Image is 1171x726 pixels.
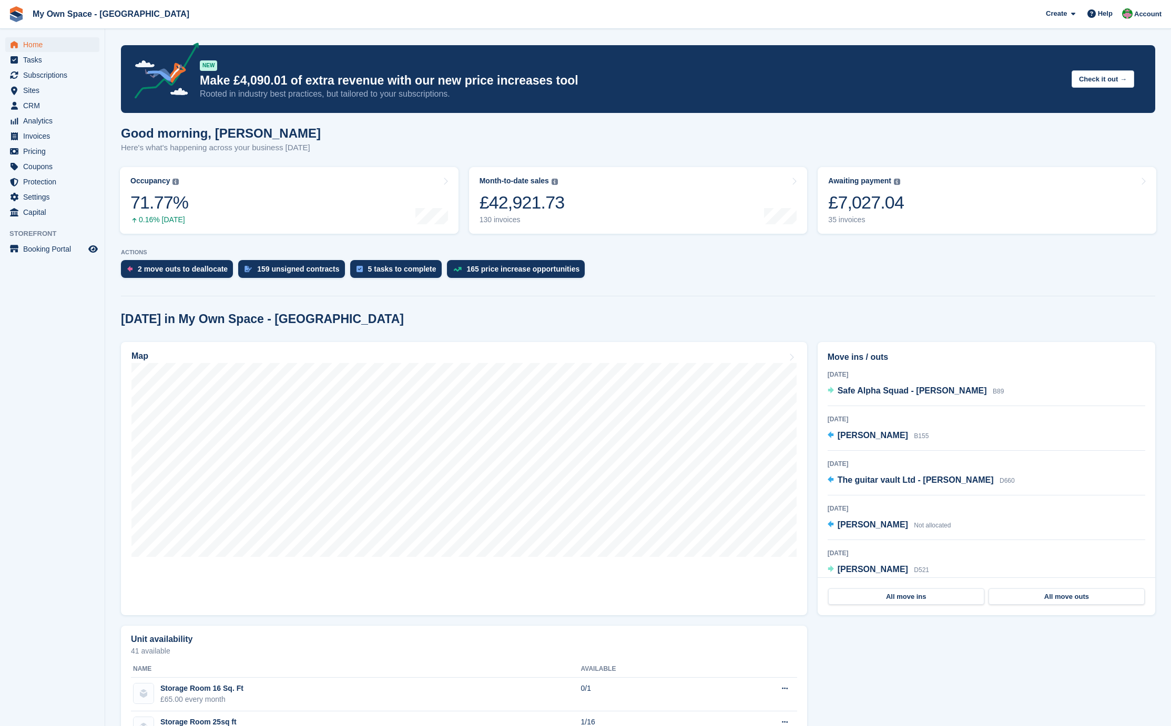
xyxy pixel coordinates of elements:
a: menu [5,68,99,82]
img: blank-unit-type-icon-ffbac7b88ba66c5e286b0e438baccc4b9c83835d4c34f86887a83fc20ec27e7b.svg [134,683,154,703]
a: All move ins [828,588,984,605]
img: stora-icon-8386f47178a22dfd0bd8f6a31ec36ba5ce8667c1dd55bd0f319d3a0aa187defe.svg [8,6,24,22]
div: £42,921.73 [480,192,565,213]
span: Booking Portal [23,242,86,256]
img: price_increase_opportunities-93ffe204e8149a01c8c9dc8f82e8f89637d9d84a8eef4429ea346261dce0b2c0.svg [453,267,462,272]
a: menu [5,190,99,204]
a: Map [121,342,807,615]
h1: Good morning, [PERSON_NAME] [121,126,321,140]
th: Name [131,661,581,678]
a: menu [5,174,99,189]
span: Invoices [23,129,86,143]
a: Month-to-date sales £42,921.73 130 invoices [469,167,808,234]
span: Capital [23,205,86,220]
a: [PERSON_NAME] D521 [828,563,929,577]
a: 165 price increase opportunities [447,260,590,283]
span: Account [1134,9,1162,19]
span: CRM [23,98,86,113]
span: Tasks [23,53,86,67]
a: menu [5,205,99,220]
span: Protection [23,174,86,189]
h2: Map [131,351,148,361]
img: icon-info-grey-7440780725fd019a000dd9b08b2336e03edf1995a4989e88bcd33f0948082b44.svg [894,179,900,185]
img: task-75834270c22a3079a89374b754ae025e5fb1db73e45f91037f5363f120a921f8.svg [357,266,363,272]
span: Safe Alpha Squad - [PERSON_NAME] [838,386,987,395]
div: Storage Room 16 Sq. Ft [160,683,243,694]
div: [DATE] [828,370,1145,379]
button: Check it out → [1072,70,1134,88]
th: Available [581,661,714,678]
p: ACTIONS [121,249,1155,256]
a: The guitar vault Ltd - [PERSON_NAME] D660 [828,474,1015,488]
a: Awaiting payment £7,027.04 35 invoices [818,167,1156,234]
div: Month-to-date sales [480,177,549,185]
span: [PERSON_NAME] [838,565,908,574]
span: Home [23,37,86,52]
p: Here's what's happening across your business [DATE] [121,142,321,154]
div: 35 invoices [828,215,904,224]
div: 0.16% [DATE] [130,215,188,224]
a: menu [5,159,99,174]
div: 165 price increase opportunities [467,265,580,273]
span: Not allocated [914,522,951,529]
div: NEW [200,60,217,71]
span: Coupons [23,159,86,174]
h2: Move ins / outs [828,351,1145,364]
div: 159 unsigned contracts [257,265,339,273]
a: Safe Alpha Squad - [PERSON_NAME] B89 [828,385,1004,398]
h2: [DATE] in My Own Space - [GEOGRAPHIC_DATA] [121,312,404,326]
a: menu [5,144,99,159]
a: 2 move outs to deallocate [121,260,238,283]
span: D660 [1000,477,1015,484]
a: menu [5,98,99,113]
a: [PERSON_NAME] B155 [828,429,929,443]
span: Subscriptions [23,68,86,82]
a: Occupancy 71.77% 0.16% [DATE] [120,167,459,234]
span: Create [1046,8,1067,19]
p: 41 available [131,647,797,655]
div: [DATE] [828,459,1145,469]
a: menu [5,83,99,98]
div: £7,027.04 [828,192,904,213]
p: Rooted in industry best practices, but tailored to your subscriptions. [200,88,1063,100]
span: D521 [914,566,929,574]
div: 71.77% [130,192,188,213]
a: [PERSON_NAME] Not allocated [828,518,951,532]
div: Awaiting payment [828,177,891,185]
span: [PERSON_NAME] [838,431,908,440]
span: Storefront [9,229,105,239]
div: [DATE] [828,548,1145,558]
span: [PERSON_NAME] [838,520,908,529]
a: Preview store [87,243,99,255]
a: All move outs [989,588,1145,605]
span: The guitar vault Ltd - [PERSON_NAME] [838,475,994,484]
a: menu [5,113,99,128]
span: B155 [914,432,929,440]
a: My Own Space - [GEOGRAPHIC_DATA] [28,5,194,23]
td: 0/1 [581,678,714,711]
div: £65.00 every month [160,694,243,705]
div: 5 tasks to complete [368,265,436,273]
span: Settings [23,190,86,204]
a: menu [5,129,99,143]
div: Occupancy [130,177,170,185]
img: contract_signature_icon-13c848040528278c33f63329250d36e43548de30e8caae1d1a13099fd9432cc5.svg [245,266,252,272]
img: price-adjustments-announcement-icon-8257ccfd72463d97f412b2fc003d46551f7dbcb40ab6d574587a9cd5c0d94... [126,43,199,102]
h2: Unit availability [131,635,192,644]
a: menu [5,242,99,256]
div: [DATE] [828,414,1145,424]
span: Sites [23,83,86,98]
span: Help [1098,8,1113,19]
div: [DATE] [828,504,1145,513]
img: move_outs_to_deallocate_icon-f764333ba52eb49d3ac5e1228854f67142a1ed5810a6f6cc68b1a99e826820c5.svg [127,266,133,272]
a: menu [5,37,99,52]
img: icon-info-grey-7440780725fd019a000dd9b08b2336e03edf1995a4989e88bcd33f0948082b44.svg [172,179,179,185]
div: 2 move outs to deallocate [138,265,228,273]
span: B89 [993,388,1004,395]
div: 130 invoices [480,215,565,224]
a: menu [5,53,99,67]
img: icon-info-grey-7440780725fd019a000dd9b08b2336e03edf1995a4989e88bcd33f0948082b44.svg [552,179,558,185]
p: Make £4,090.01 of extra revenue with our new price increases tool [200,73,1063,88]
img: Millie Webb [1122,8,1133,19]
span: Pricing [23,144,86,159]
